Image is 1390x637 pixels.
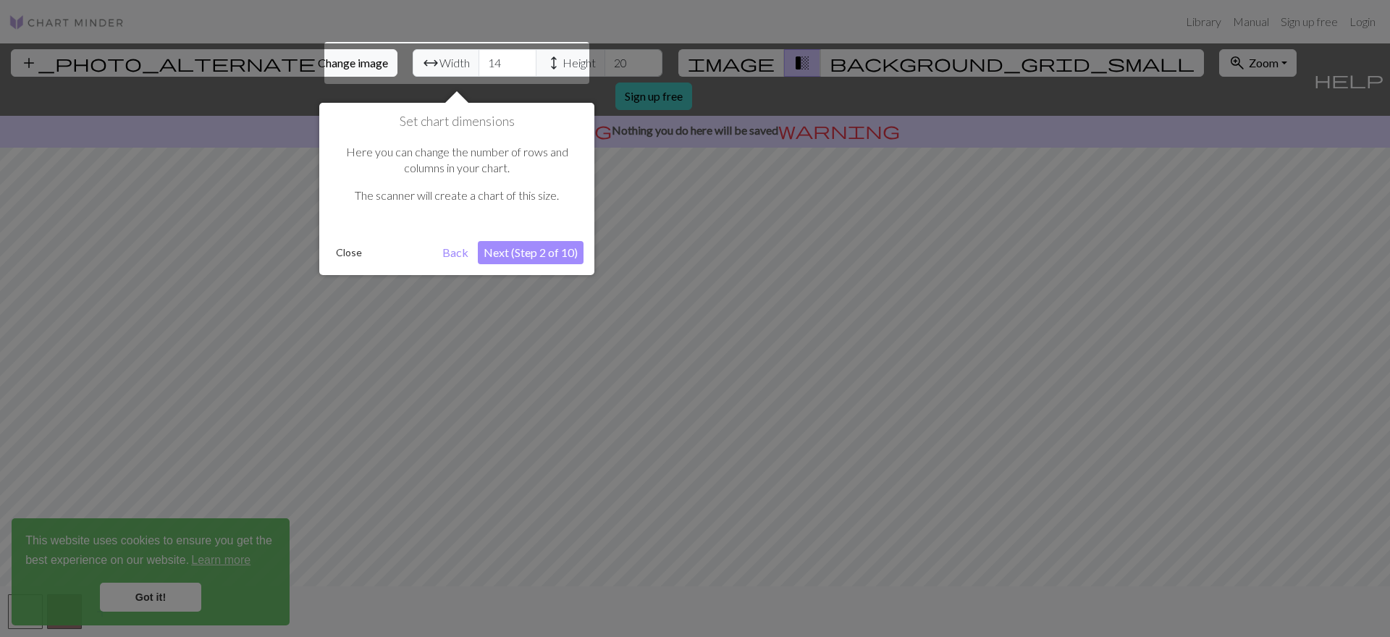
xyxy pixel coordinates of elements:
[478,241,584,264] button: Next (Step 2 of 10)
[437,241,474,264] button: Back
[330,114,584,130] h1: Set chart dimensions
[330,242,368,263] button: Close
[337,187,576,203] p: The scanner will create a chart of this size.
[337,144,576,177] p: Here you can change the number of rows and columns in your chart.
[319,103,594,275] div: Set chart dimensions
